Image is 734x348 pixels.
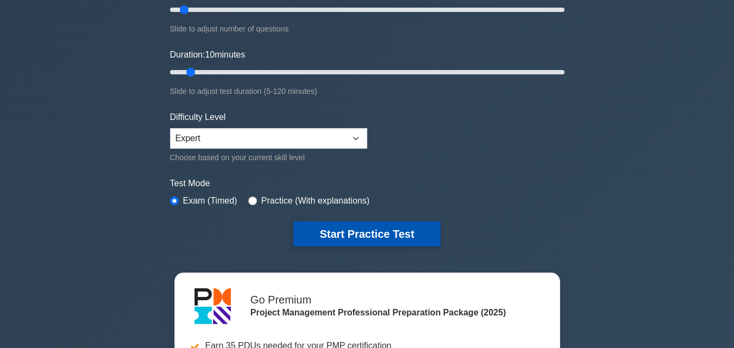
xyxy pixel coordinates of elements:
label: Duration: minutes [170,48,246,61]
div: Slide to adjust number of questions [170,22,564,35]
div: Choose based on your current skill level [170,151,367,164]
div: Slide to adjust test duration (5-120 minutes) [170,85,564,98]
button: Start Practice Test [293,222,440,246]
span: 10 [205,50,215,59]
label: Test Mode [170,177,564,190]
label: Exam (Timed) [183,194,237,207]
label: Practice (With explanations) [261,194,369,207]
label: Difficulty Level [170,111,226,124]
